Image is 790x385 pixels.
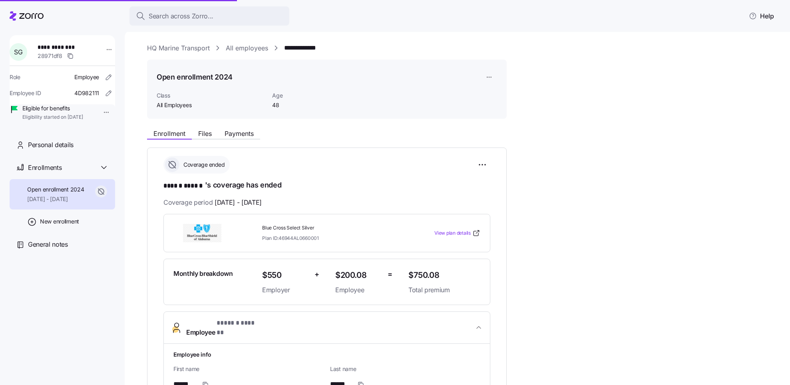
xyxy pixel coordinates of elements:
[163,197,262,207] span: Coverage period
[335,285,381,295] span: Employee
[225,130,254,137] span: Payments
[272,92,352,100] span: Age
[157,92,266,100] span: Class
[147,43,210,53] a: HQ Marine Transport
[186,318,262,337] span: Employee
[38,52,62,60] span: 28971df8
[22,104,83,112] span: Eligible for benefits
[74,73,99,81] span: Employee
[408,269,480,282] span: $750.08
[173,269,233,279] span: Monthly breakdown
[742,8,780,24] button: Help
[262,269,308,282] span: $550
[28,163,62,173] span: Enrollments
[181,161,225,169] span: Coverage ended
[14,49,22,55] span: S G
[173,365,324,373] span: First name
[388,269,392,280] span: =
[262,225,402,231] span: Blue Cross Select Silver
[262,235,319,241] span: Plan ID: 46944AL0660001
[163,180,490,191] h1: 's coverage has ended
[408,285,480,295] span: Total premium
[40,217,79,225] span: New enrollment
[335,269,381,282] span: $200.08
[173,224,231,242] img: BlueCross BlueShield of Alabama
[262,285,308,295] span: Employer
[157,72,233,82] h1: Open enrollment 2024
[153,130,185,137] span: Enrollment
[27,186,84,193] span: Open enrollment 2024
[434,229,480,237] a: View plan details
[74,89,99,97] span: 4D982111
[314,269,319,280] span: +
[749,11,774,21] span: Help
[157,101,266,109] span: All Employees
[22,114,83,121] span: Eligibility started on [DATE]
[272,101,352,109] span: 48
[434,229,471,237] span: View plan details
[215,197,262,207] span: [DATE] - [DATE]
[198,130,212,137] span: Files
[10,73,20,81] span: Role
[27,195,84,203] span: [DATE] - [DATE]
[28,239,68,249] span: General notes
[149,11,213,21] span: Search across Zorro...
[28,140,74,150] span: Personal details
[330,365,480,373] span: Last name
[129,6,289,26] button: Search across Zorro...
[226,43,268,53] a: All employees
[10,89,41,97] span: Employee ID
[173,350,480,359] h1: Employee info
